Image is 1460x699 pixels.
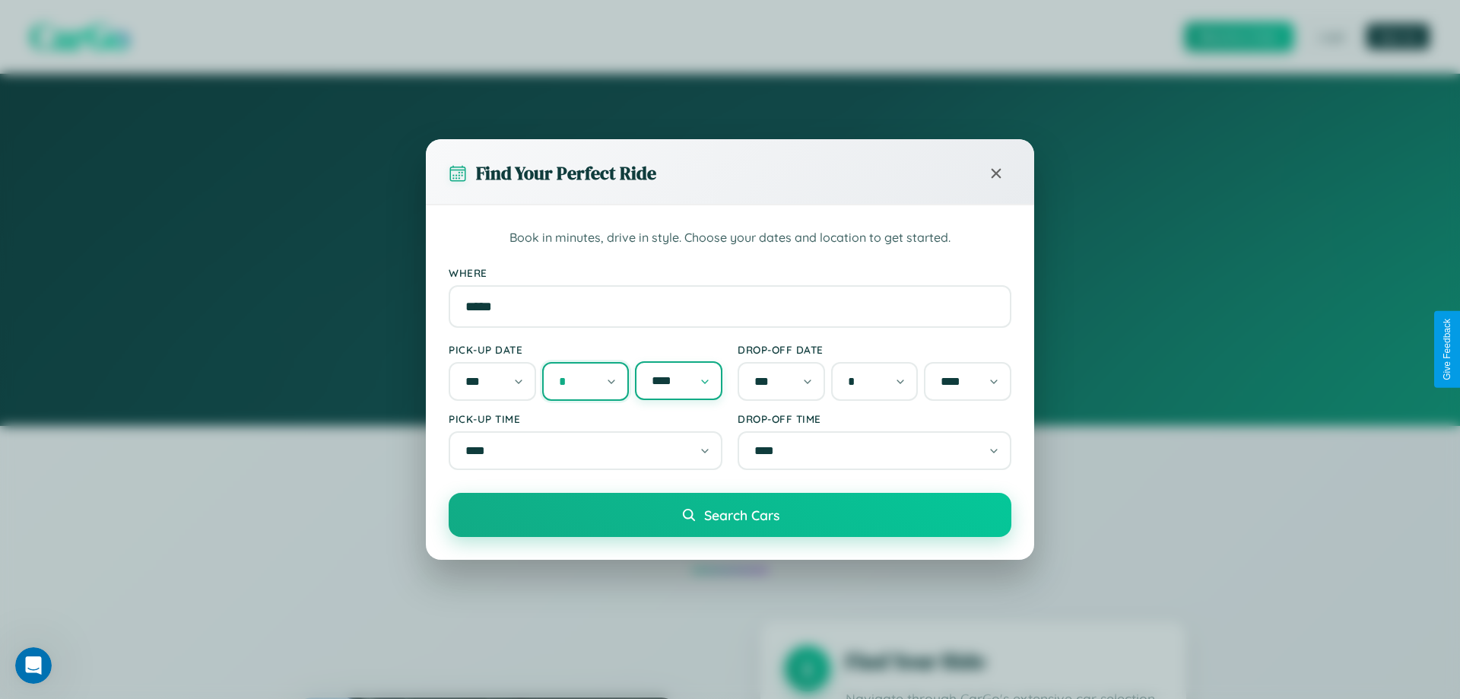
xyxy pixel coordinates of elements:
[738,412,1011,425] label: Drop-off Time
[449,343,722,356] label: Pick-up Date
[449,228,1011,248] p: Book in minutes, drive in style. Choose your dates and location to get started.
[449,266,1011,279] label: Where
[449,412,722,425] label: Pick-up Time
[704,507,779,523] span: Search Cars
[476,160,656,186] h3: Find Your Perfect Ride
[738,343,1011,356] label: Drop-off Date
[449,493,1011,537] button: Search Cars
